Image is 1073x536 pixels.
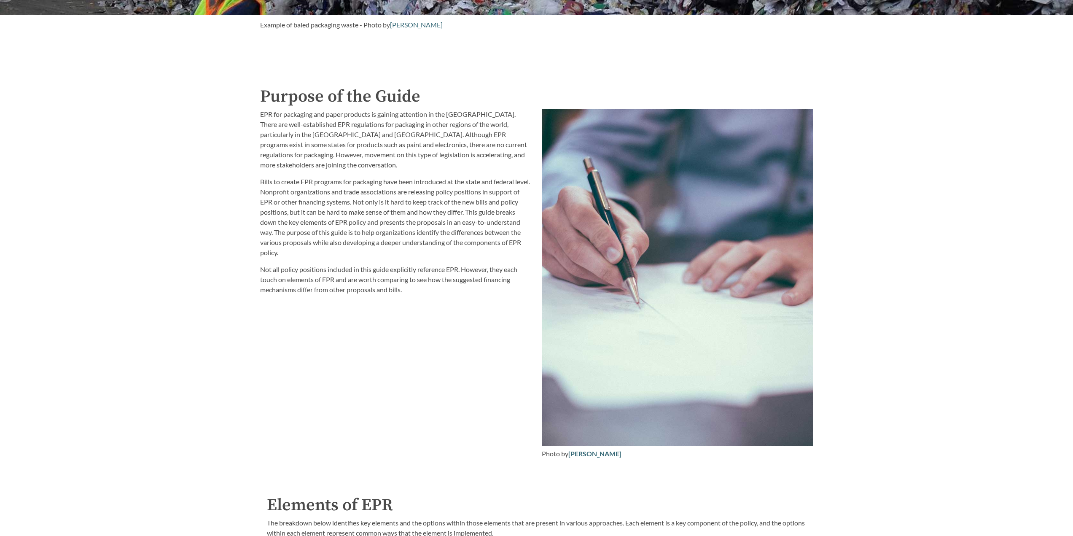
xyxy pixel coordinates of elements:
img: man writing on paper [542,109,813,446]
h2: Elements of EPR [267,493,807,518]
a: [PERSON_NAME] [390,21,443,29]
h2: Purpose of the Guide [260,84,813,109]
span: Example of baled packaging waste - Photo by [260,21,390,29]
a: [PERSON_NAME] [568,450,621,458]
p: Not all policy positions included in this guide explicitly reference EPR. However, they each touc... [260,264,532,295]
p: Bills to create EPR programs for packaging have been introduced at the state and federal level. N... [260,177,532,258]
p: EPR for packaging and paper products is gaining attention in the [GEOGRAPHIC_DATA]. There are wel... [260,109,532,170]
div: Photo by [542,449,813,459]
